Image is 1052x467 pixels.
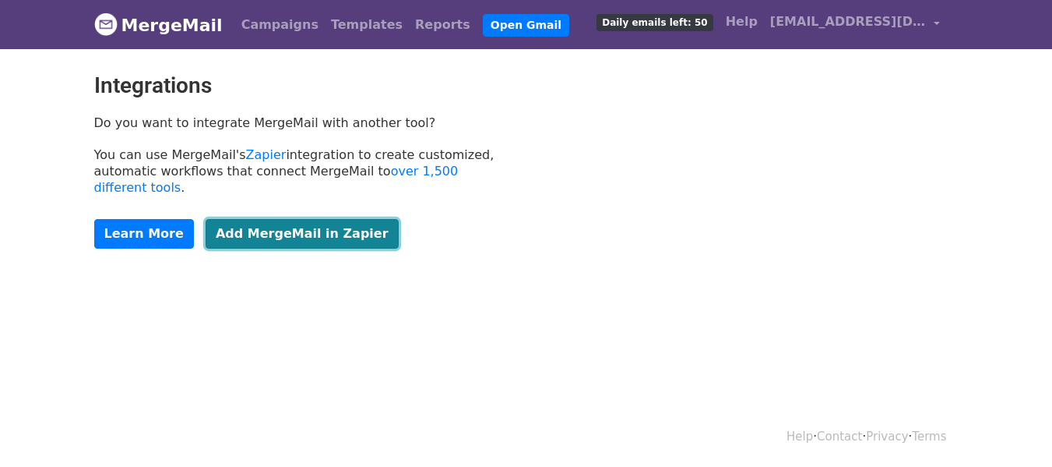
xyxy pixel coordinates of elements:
[94,219,194,249] a: Learn More
[974,392,1052,467] iframe: Chat Widget
[817,430,862,444] a: Contact
[94,115,515,131] p: Do you want to integrate MergeMail with another tool?
[786,430,813,444] a: Help
[94,12,118,36] img: MergeMail logo
[94,9,223,41] a: MergeMail
[764,6,946,43] a: [EMAIL_ADDRESS][DOMAIN_NAME]
[866,430,908,444] a: Privacy
[246,147,287,162] a: Zapier
[409,9,477,41] a: Reports
[94,164,459,195] a: over 1,500 different tools
[325,9,409,41] a: Templates
[235,9,325,41] a: Campaigns
[206,219,399,249] a: Add MergeMail in Zapier
[720,6,764,37] a: Help
[596,14,712,31] span: Daily emails left: 50
[590,6,719,37] a: Daily emails left: 50
[912,430,946,444] a: Terms
[483,14,569,37] a: Open Gmail
[770,12,926,31] span: [EMAIL_ADDRESS][DOMAIN_NAME]
[94,147,515,196] p: You can use MergeMail's integration to create customized, automatic workflows that connect MergeM...
[94,73,515,99] h2: Integrations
